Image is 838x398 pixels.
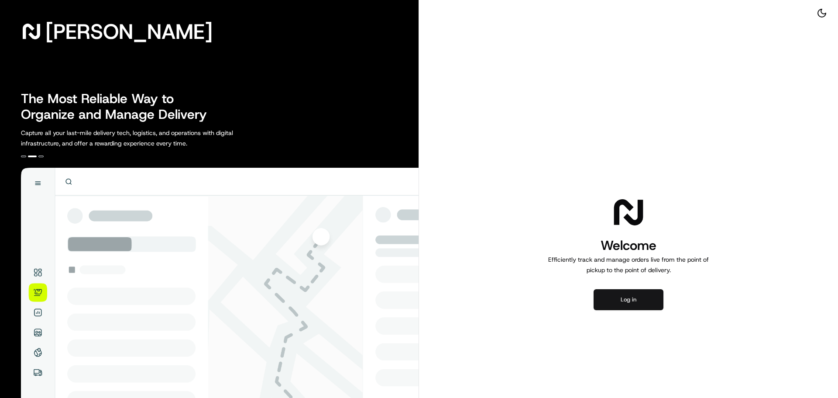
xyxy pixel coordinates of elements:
h2: The Most Reliable Way to Organize and Manage Delivery [21,91,216,122]
p: Efficiently track and manage orders live from the point of pickup to the point of delivery. [545,254,712,275]
span: [PERSON_NAME] [45,23,213,40]
p: Capture all your last-mile delivery tech, logistics, and operations with digital infrastructure, ... [21,128,272,149]
h1: Welcome [545,237,712,254]
button: Log in [594,289,663,310]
